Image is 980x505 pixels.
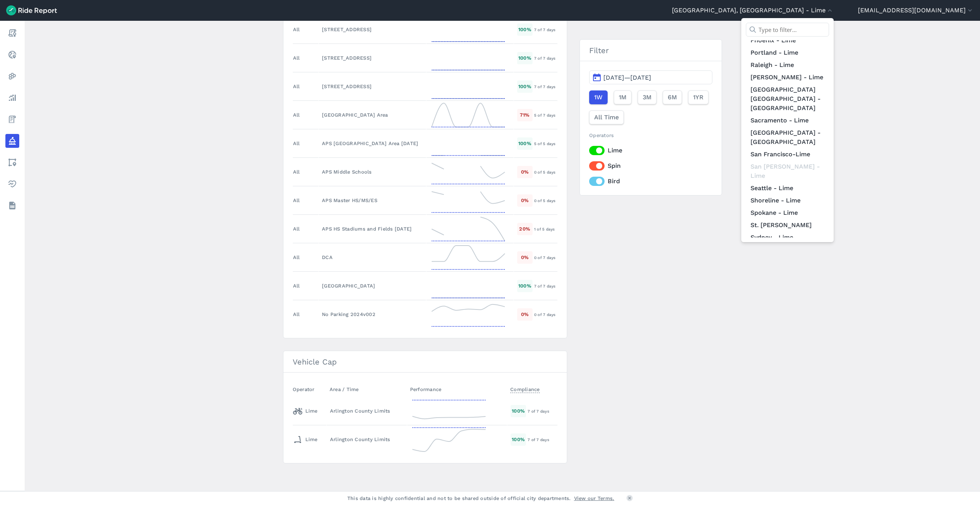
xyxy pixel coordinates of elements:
a: Sacramento - Lime [746,114,829,127]
a: Sydney - Lime [746,231,829,244]
a: [GEOGRAPHIC_DATA] - [GEOGRAPHIC_DATA] [746,127,829,148]
a: Spokane - Lime [746,207,829,219]
a: Phoenix - Lime [746,34,829,47]
a: Raleigh - Lime [746,59,829,71]
input: Type to filter... [746,23,829,37]
a: Portland - Lime [746,47,829,59]
a: [PERSON_NAME] - Lime [746,71,829,84]
a: Shoreline - Lime [746,194,829,207]
a: San Francisco-Lime [746,148,829,161]
div: San [PERSON_NAME] - Lime [746,161,829,182]
a: Seattle - Lime [746,182,829,194]
a: [GEOGRAPHIC_DATA] [GEOGRAPHIC_DATA] - [GEOGRAPHIC_DATA] [746,84,829,114]
a: St. [PERSON_NAME] [746,219,829,231]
